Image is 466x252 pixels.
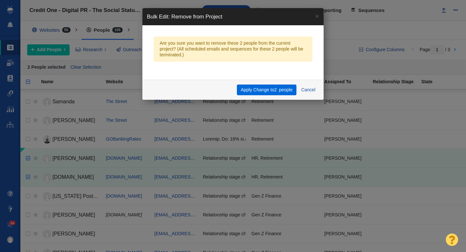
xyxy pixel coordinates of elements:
[147,14,170,20] span: Bulk Edit:
[297,85,319,96] button: Cancel
[154,37,312,62] div: Are you sure you want to remove these 2 people from the current project? (All scheduled emails an...
[274,87,277,92] span: 2
[172,14,223,20] span: Remove from Project
[237,85,296,96] button: Apply Change to2 people
[311,8,324,24] a: ×
[279,87,293,92] span: people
